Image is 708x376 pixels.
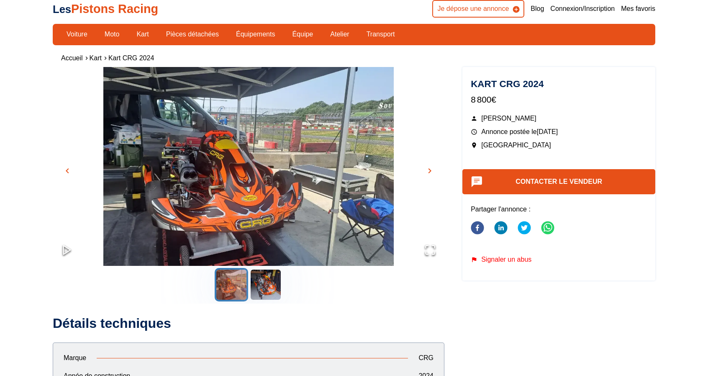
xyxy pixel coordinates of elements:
a: Mes favoris [621,4,655,13]
p: Marque [53,353,97,363]
div: Signaler un abus [471,256,647,263]
button: Go to Slide 1 [215,268,248,301]
span: Les [53,3,71,15]
img: image [53,67,444,285]
a: Kart [131,27,154,41]
p: Partager l'annonce : [471,205,647,214]
span: chevron_right [425,166,435,176]
button: Contacter le vendeur [462,169,655,194]
button: Play or Pause Slideshow [53,236,81,266]
div: Thumbnail Navigation [53,268,444,301]
button: chevron_right [423,165,436,177]
button: twitter [518,216,531,241]
button: facebook [471,216,484,241]
a: Équipe [287,27,318,41]
a: Accueil [61,54,83,62]
a: Voiture [61,27,93,41]
a: Équipements [231,27,280,41]
p: CRG [408,353,444,363]
h2: Détails techniques [53,315,444,332]
p: Annonce postée le [DATE] [471,127,647,136]
a: Pièces détachées [161,27,224,41]
p: [GEOGRAPHIC_DATA] [471,141,647,150]
button: whatsapp [541,216,554,241]
p: 8 800€ [471,93,647,106]
a: Connexion/Inscription [550,4,615,13]
button: Go to Slide 2 [249,268,282,301]
button: Open Fullscreen [416,236,444,266]
a: Transport [361,27,400,41]
a: Kart [90,54,102,62]
a: LesPistons Racing [53,2,158,15]
span: chevron_left [62,166,72,176]
a: Blog [531,4,544,13]
button: chevron_left [61,165,74,177]
a: Atelier [325,27,354,41]
button: linkedin [494,216,508,241]
h1: Kart CRG 2024 [471,80,647,89]
p: [PERSON_NAME] [471,114,647,123]
div: Go to Slide 1 [53,67,444,266]
a: Moto [99,27,125,41]
a: Kart CRG 2024 [108,54,154,62]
